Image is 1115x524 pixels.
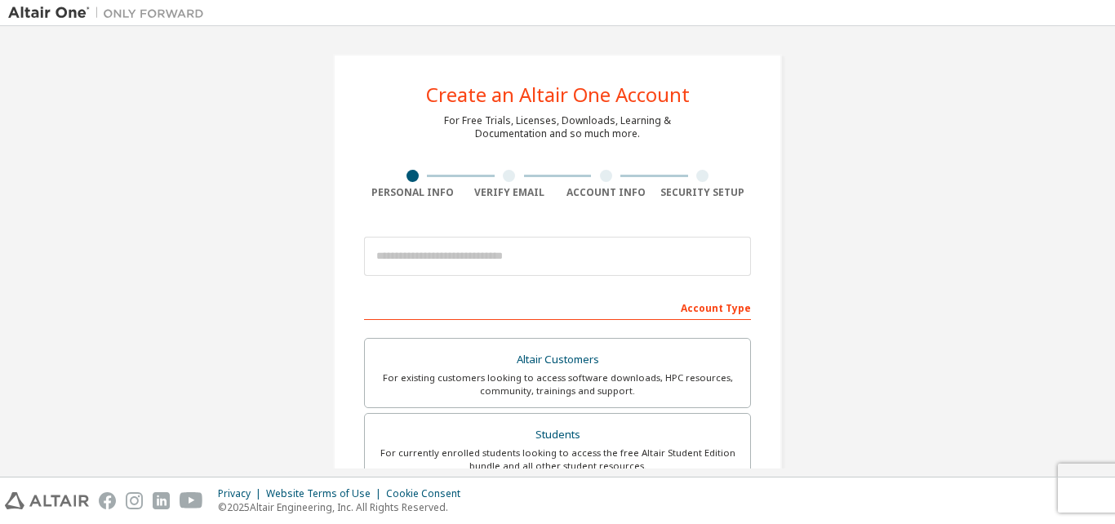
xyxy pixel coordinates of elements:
div: Website Terms of Use [266,487,386,500]
div: Personal Info [364,186,461,199]
img: altair_logo.svg [5,492,89,509]
img: youtube.svg [180,492,203,509]
img: Altair One [8,5,212,21]
div: Verify Email [461,186,558,199]
div: Students [375,424,740,446]
div: Create an Altair One Account [426,85,690,104]
div: Account Info [557,186,655,199]
img: linkedin.svg [153,492,170,509]
p: © 2025 Altair Engineering, Inc. All Rights Reserved. [218,500,470,514]
div: Security Setup [655,186,752,199]
div: Cookie Consent [386,487,470,500]
img: instagram.svg [126,492,143,509]
div: Altair Customers [375,349,740,371]
div: Account Type [364,294,751,320]
img: facebook.svg [99,492,116,509]
div: Privacy [218,487,266,500]
div: For Free Trials, Licenses, Downloads, Learning & Documentation and so much more. [444,114,671,140]
div: For existing customers looking to access software downloads, HPC resources, community, trainings ... [375,371,740,397]
div: For currently enrolled students looking to access the free Altair Student Edition bundle and all ... [375,446,740,473]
